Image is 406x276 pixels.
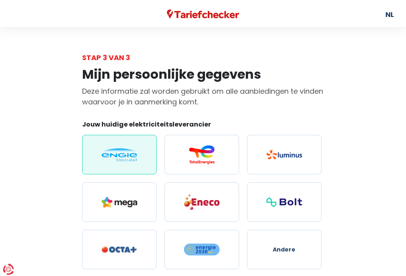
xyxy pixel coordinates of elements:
[82,118,324,130] legend: Jouw huidige elektriciteitsleverancier
[82,65,324,80] h1: Mijn persoonlijke gegevens
[273,245,295,251] span: Andere
[101,195,137,206] img: Mega
[266,196,302,206] img: Bolt
[266,148,302,158] img: Luminus
[184,144,220,163] img: Total Energies / Lampiris
[101,245,137,251] img: Octa+
[82,51,324,61] div: Stap 3 van 3
[167,8,239,18] img: Tariefchecker logo
[184,242,220,254] img: Energie2030
[82,84,324,106] p: Deze informatie zal worden gebruikt om alle aanbiedingen te vinden waarvoor je in aanmerking komt.
[184,192,220,209] img: Eneco
[101,147,137,160] img: Engie / Electrabel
